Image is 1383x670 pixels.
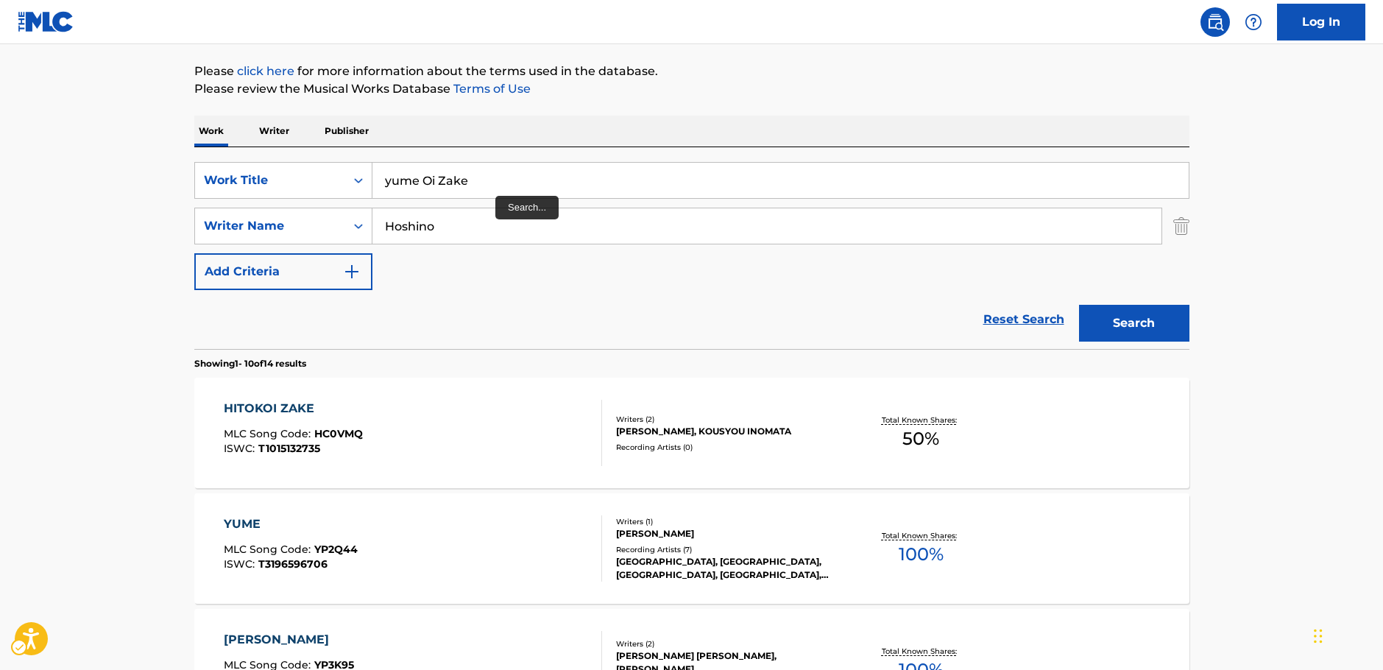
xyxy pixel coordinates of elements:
[224,543,314,556] span: MLC Song Code :
[194,63,1189,80] p: Please for more information about the terms used in the database.
[204,172,336,189] div: Work Title
[224,557,258,571] span: ISWC :
[314,543,358,556] span: YP2Q44
[616,442,838,453] div: Recording Artists ( 0 )
[1314,614,1323,658] div: Drag
[314,427,363,440] span: HC0VMQ
[194,162,1189,349] form: Search Form
[224,442,258,455] span: ISWC :
[976,303,1072,336] a: Reset Search
[204,217,336,235] div: Writer Name
[882,530,961,541] p: Total Known Shares:
[616,414,838,425] div: Writers ( 2 )
[224,631,354,649] div: [PERSON_NAME]
[194,116,228,147] p: Work
[194,357,306,370] p: Showing 1 - 10 of 14 results
[450,82,531,96] a: Terms of Use
[343,263,361,281] img: 9d2ae6d4665cec9f34b9.svg
[372,208,1161,244] input: Search...
[194,493,1189,604] a: YUMEMLC Song Code:YP2Q44ISWC:T3196596706Writers (1)[PERSON_NAME]Recording Artists (7)[GEOGRAPHIC_...
[194,253,372,290] button: Add Criteria
[18,11,74,32] img: MLC Logo
[345,208,372,244] div: On
[1079,305,1189,342] button: Search
[616,527,838,540] div: [PERSON_NAME]
[194,378,1189,488] a: HITOKOI ZAKEMLC Song Code:HC0VMQISWC:T1015132735Writers (2)[PERSON_NAME], KOUSYOU INOMATARecordin...
[224,400,363,417] div: HITOKOI ZAKE
[1309,599,1383,670] iframe: Hubspot Iframe
[902,426,939,452] span: 50 %
[1206,13,1224,31] img: search
[616,516,838,527] div: Writers ( 1 )
[224,515,358,533] div: YUME
[616,425,838,438] div: [PERSON_NAME], KOUSYOU INOMATA
[194,80,1189,98] p: Please review the Musical Works Database
[616,638,838,649] div: Writers ( 2 )
[320,116,373,147] p: Publisher
[258,557,328,571] span: T3196596706
[255,116,294,147] p: Writer
[1309,599,1383,670] div: Chat Widget
[899,541,944,568] span: 100 %
[224,427,314,440] span: MLC Song Code :
[372,163,1189,198] input: Search...
[616,544,838,555] div: Recording Artists ( 7 )
[1245,13,1262,31] img: help
[882,646,961,657] p: Total Known Shares:
[237,64,294,78] a: click here
[882,415,961,426] p: Total Known Shares:
[258,442,320,455] span: T1015132735
[616,555,838,582] div: [GEOGRAPHIC_DATA], [GEOGRAPHIC_DATA], [GEOGRAPHIC_DATA], [GEOGRAPHIC_DATA], [GEOGRAPHIC_DATA]
[1173,208,1189,244] img: Delete Criterion
[1277,4,1365,40] a: Log In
